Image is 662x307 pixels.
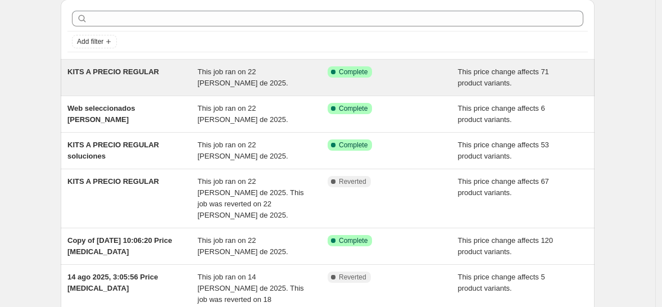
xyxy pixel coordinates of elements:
[458,104,545,124] span: This price change affects 6 product variants.
[339,141,368,150] span: Complete
[67,236,172,256] span: Copy of [DATE] 10:06:20 Price [MEDICAL_DATA]
[67,104,135,124] span: Web seleccionados [PERSON_NAME]
[67,141,159,160] span: KITS A PRECIO REGULAR soluciones
[198,67,288,87] span: This job ran on 22 [PERSON_NAME] de 2025.
[458,177,549,197] span: This price change affects 67 product variants.
[77,37,103,46] span: Add filter
[198,104,288,124] span: This job ran on 22 [PERSON_NAME] de 2025.
[198,177,304,219] span: This job ran on 22 [PERSON_NAME] de 2025. This job was reverted on 22 [PERSON_NAME] de 2025.
[67,67,159,76] span: KITS A PRECIO REGULAR
[339,236,368,245] span: Complete
[458,273,545,292] span: This price change affects 5 product variants.
[458,141,549,160] span: This price change affects 53 product variants.
[339,67,368,76] span: Complete
[67,177,159,186] span: KITS A PRECIO REGULAR
[72,35,117,48] button: Add filter
[339,273,366,282] span: Reverted
[198,141,288,160] span: This job ran on 22 [PERSON_NAME] de 2025.
[198,236,288,256] span: This job ran on 22 [PERSON_NAME] de 2025.
[67,273,158,292] span: 14 ago 2025, 3:05:56 Price [MEDICAL_DATA]
[458,67,549,87] span: This price change affects 71 product variants.
[458,236,554,256] span: This price change affects 120 product variants.
[339,177,366,186] span: Reverted
[339,104,368,113] span: Complete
